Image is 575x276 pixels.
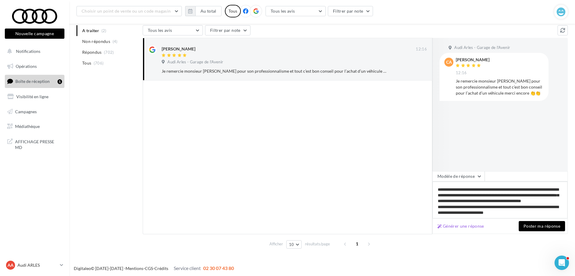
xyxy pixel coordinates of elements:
[519,221,565,231] button: Poster ma réponse
[435,223,486,230] button: Générer une réponse
[5,29,64,39] button: Nouvelle campagne
[15,138,62,150] span: AFFICHAGE PRESSE MD
[82,49,102,55] span: Répondus
[5,259,64,271] a: AA Audi ARLES
[74,266,91,271] a: Digitaleo
[174,265,201,271] span: Service client
[555,256,569,270] iframe: Intercom live chat
[432,171,485,181] button: Modèle de réponse
[225,5,241,17] div: Tous
[4,90,66,103] a: Visibilité en ligne
[113,39,118,44] span: (4)
[286,240,302,249] button: 10
[4,135,66,153] a: AFFICHAGE PRESSE MD
[145,266,153,271] a: CGS
[167,59,223,65] span: Audi Arles - Garage de l'Avenir
[4,45,63,58] button: Notifications
[94,61,104,65] span: (706)
[454,45,510,50] span: Audi Arles - Garage de l'Avenir
[16,64,37,69] span: Opérations
[456,58,490,62] div: [PERSON_NAME]
[266,6,326,16] button: Tous les avis
[4,60,66,73] a: Opérations
[4,120,66,133] a: Médiathèque
[126,266,143,271] a: Mentions
[4,105,66,118] a: Campagnes
[17,262,57,268] p: Audi ARLES
[104,50,114,55] span: (702)
[305,241,330,247] span: résultats/page
[195,6,222,16] button: Au total
[328,6,373,16] button: Filtrer par note
[456,78,544,96] div: Je remercie monsieur [PERSON_NAME] pour son professionnalisme et tout c’est bon conseil pour l’ac...
[15,109,37,114] span: Campagnes
[154,266,168,271] a: Crédits
[185,6,222,16] button: Au total
[16,94,48,99] span: Visibilité en ligne
[446,59,452,65] span: CA
[148,28,172,33] span: Tous les avis
[4,75,66,88] a: Boîte de réception1
[8,262,14,268] span: AA
[289,242,294,247] span: 10
[82,60,91,66] span: Tous
[76,6,182,16] button: Choisir un point de vente ou un code magasin
[16,49,40,54] span: Notifications
[82,8,171,14] span: Choisir un point de vente ou un code magasin
[203,265,234,271] span: 02 30 07 43 80
[416,47,427,52] span: 12:16
[143,25,203,35] button: Tous les avis
[352,239,362,249] span: 1
[162,68,388,74] div: Je remercie monsieur [PERSON_NAME] pour son professionnalisme et tout c’est bon conseil pour l’ac...
[82,38,110,44] span: Non répondus
[271,8,295,14] span: Tous les avis
[269,241,283,247] span: Afficher
[205,25,250,35] button: Filtrer par note
[456,70,467,76] span: 12:16
[15,79,50,84] span: Boîte de réception
[57,79,62,84] div: 1
[15,124,40,129] span: Médiathèque
[74,266,234,271] span: © [DATE]-[DATE] - - -
[162,46,195,52] div: [PERSON_NAME]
